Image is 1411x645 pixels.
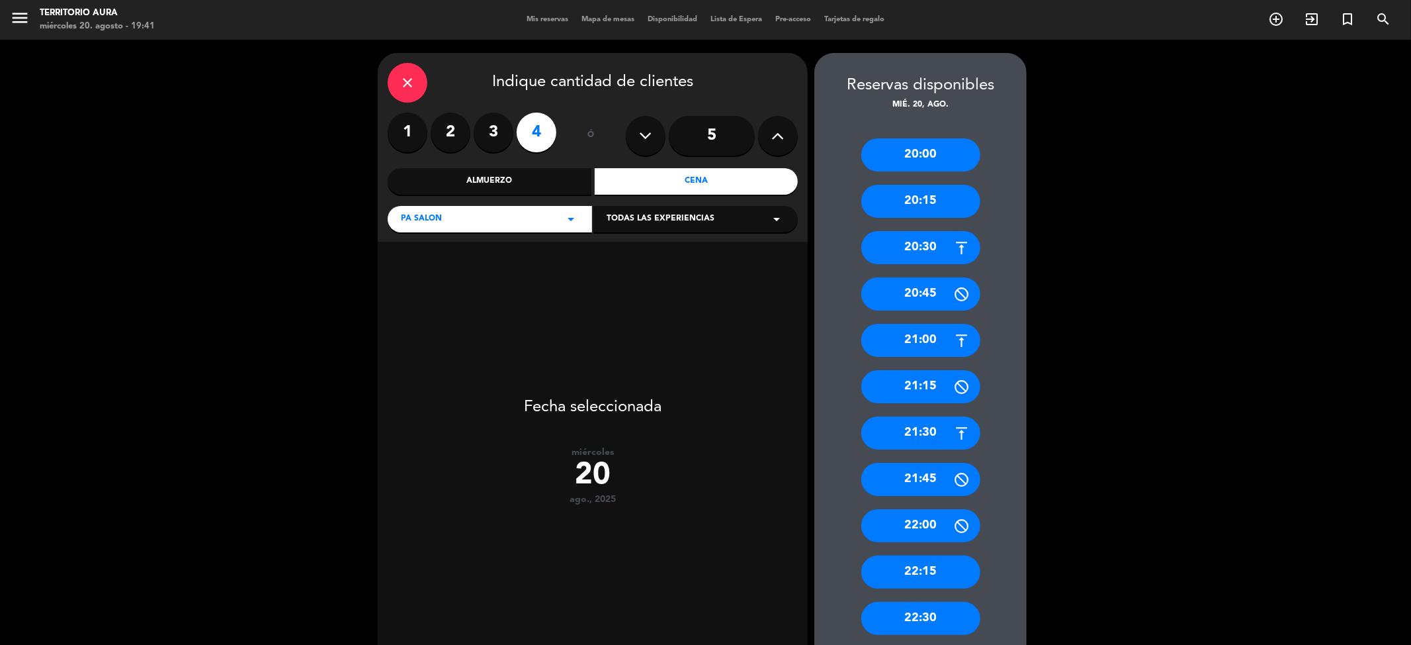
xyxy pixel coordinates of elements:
[388,168,591,195] div: Almuerzo
[378,458,808,494] div: 20
[861,231,980,264] div: 20:30
[575,16,641,23] span: Mapa de mesas
[40,20,155,33] div: miércoles 20. agosto - 19:41
[861,602,980,635] div: 22:30
[769,16,818,23] span: Pre-acceso
[769,211,785,227] i: arrow_drop_down
[595,168,798,195] div: Cena
[861,324,980,357] div: 21:00
[388,63,798,103] div: Indique cantidad de clientes
[814,73,1027,99] div: Reservas disponibles
[704,16,769,23] span: Lista de Espera
[378,447,808,458] div: miércoles
[431,113,470,152] label: 2
[400,75,415,91] i: close
[1340,11,1355,27] i: turned_in_not
[818,16,891,23] span: Tarjetas de regalo
[861,277,980,311] div: 20:45
[1375,11,1391,27] i: search
[378,378,808,421] div: Fecha seleccionada
[563,211,579,227] i: arrow_drop_down
[401,213,442,226] span: PA Salon
[570,113,613,159] div: ó
[814,99,1027,112] div: mié. 20, ago.
[861,463,980,496] div: 21:45
[861,138,980,172] div: 20:00
[861,509,980,542] div: 22:00
[517,113,556,152] label: 4
[378,494,808,505] div: ago., 2025
[474,113,513,152] label: 3
[607,213,714,226] span: Todas las experiencias
[520,16,575,23] span: Mis reservas
[1304,11,1320,27] i: exit_to_app
[10,8,30,32] button: menu
[40,7,155,20] div: TERRITORIO AURA
[861,370,980,403] div: 21:15
[861,556,980,589] div: 22:15
[1268,11,1284,27] i: add_circle_outline
[861,417,980,450] div: 21:30
[10,8,30,28] i: menu
[641,16,704,23] span: Disponibilidad
[861,185,980,218] div: 20:15
[388,113,427,152] label: 1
